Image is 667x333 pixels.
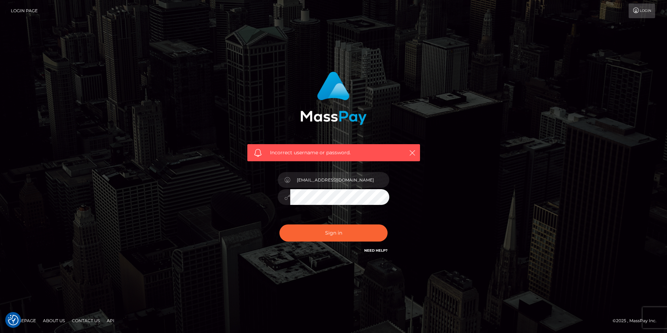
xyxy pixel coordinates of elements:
[290,172,389,188] input: Username...
[11,3,38,18] a: Login Page
[40,315,68,326] a: About Us
[279,224,388,242] button: Sign in
[8,315,18,325] button: Consent Preferences
[270,149,397,156] span: Incorrect username or password.
[8,315,18,325] img: Revisit consent button
[629,3,655,18] a: Login
[300,72,367,125] img: MassPay Login
[8,315,39,326] a: Homepage
[364,248,388,253] a: Need Help?
[69,315,103,326] a: Contact Us
[613,317,662,325] div: © 2025 , MassPay Inc.
[104,315,117,326] a: API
